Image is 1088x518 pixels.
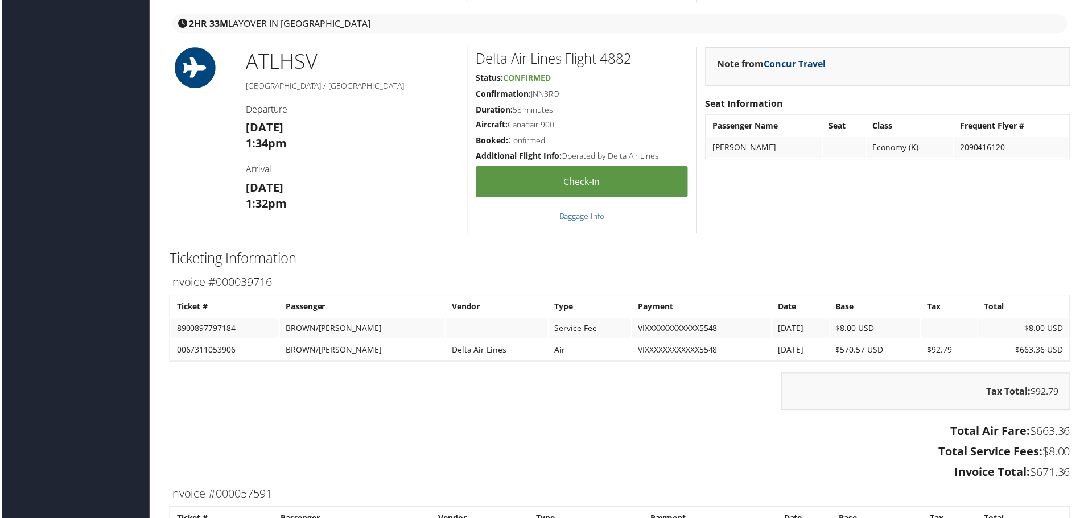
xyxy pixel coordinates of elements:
[168,250,1073,269] h2: Ticketing Information
[633,319,772,339] td: VIXXXXXXXXXXXX5548
[245,136,286,151] strong: 1:34pm
[708,116,823,136] th: Passenger Name
[168,425,1073,441] h3: $663.36
[476,88,531,99] strong: Confirmation:
[168,488,1073,504] h3: Invoice #000057591
[503,72,551,83] span: Confirmed
[549,297,632,318] th: Type
[168,466,1073,482] h3: $671.36
[245,180,282,196] strong: [DATE]
[170,297,278,318] th: Ticket #
[953,425,1032,440] strong: Total Air Fare:
[773,319,830,339] td: [DATE]
[170,341,278,361] td: 0067311053906
[476,49,689,68] h2: Delta Air Lines Flight 4882
[825,116,867,136] th: Seat
[831,341,922,361] td: $570.57 USD
[830,143,862,153] div: --
[718,57,827,70] strong: Note from
[831,297,922,318] th: Base
[868,116,955,136] th: Class
[279,297,444,318] th: Passenger
[476,167,689,198] a: Check-in
[476,135,508,146] strong: Booked:
[549,341,632,361] td: Air
[980,319,1071,339] td: $8.00 USD
[549,319,632,339] td: Service Fee
[446,297,547,318] th: Vendor
[956,116,1071,136] th: Frequent Flyer #
[476,104,689,115] h5: 58 minutes
[831,319,922,339] td: $8.00 USD
[245,163,458,176] h4: Arrival
[923,341,979,361] td: $92.79
[773,297,830,318] th: Date
[279,341,444,361] td: BROWN/[PERSON_NAME]
[279,319,444,339] td: BROWN/[PERSON_NAME]
[476,151,689,162] h5: Operated by Delta Air Lines
[956,138,1071,158] td: 2090416120
[245,80,458,92] h5: [GEOGRAPHIC_DATA] / [GEOGRAPHIC_DATA]
[476,119,508,130] strong: Aircraft:
[923,297,979,318] th: Tax
[476,104,513,115] strong: Duration:
[476,72,503,83] strong: Status:
[941,445,1045,461] strong: Total Service Fees:
[765,57,827,70] a: Concur Travel
[708,138,823,158] td: [PERSON_NAME]
[957,466,1032,481] strong: Invoice Total:
[170,319,278,339] td: 8900897797184
[476,88,689,100] h5: JNN3RO
[868,138,955,158] td: Economy (K)
[706,97,784,110] strong: Seat Information
[633,341,772,361] td: VIXXXXXXXXXXXX5548
[171,14,1070,33] div: layover in [GEOGRAPHIC_DATA]
[168,275,1073,291] h3: Invoice #000039716
[245,120,282,135] strong: [DATE]
[446,341,547,361] td: Delta Air Lines
[980,341,1071,361] td: $663.36 USD
[633,297,772,318] th: Payment
[476,151,562,161] strong: Additional Flight Info:
[476,119,689,131] h5: Canadair 900
[773,341,830,361] td: [DATE]
[559,211,605,222] a: Baggage Info
[245,196,286,212] strong: 1:32pm
[476,135,689,147] h5: Confirmed
[168,445,1073,461] h3: $8.00
[782,374,1073,412] div: $92.79
[245,103,458,115] h4: Departure
[188,17,227,30] strong: 2HR 33M
[988,387,1033,399] strong: Tax Total:
[245,47,458,76] h1: ATL HSV
[980,297,1071,318] th: Total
